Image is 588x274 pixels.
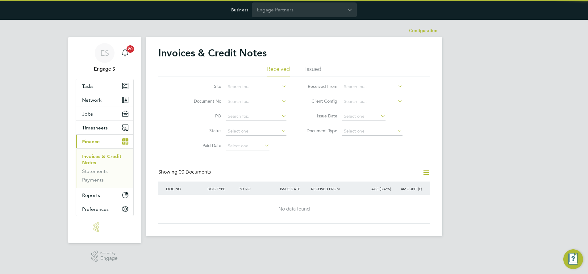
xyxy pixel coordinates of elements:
nav: Main navigation [68,37,141,243]
a: Invoices & Credit Notes [82,153,121,166]
label: Business [231,7,248,13]
button: Engage Resource Center [563,249,583,269]
button: Timesheets [76,121,133,134]
button: Finance [76,135,133,148]
input: Search for... [226,97,286,106]
input: Select one [226,127,286,136]
div: ISSUE DATE [278,182,310,196]
input: Search for... [342,97,402,106]
span: ES [100,49,109,57]
a: Powered byEngage [91,251,118,262]
label: Document No [186,98,221,104]
span: Engage S [76,65,134,73]
span: 00 Documents [179,169,211,175]
label: Status [186,128,221,133]
h2: Invoices & Credit Notes [158,47,267,59]
button: Network [76,93,133,107]
div: DOC NO [165,182,206,196]
input: Select one [226,142,269,150]
input: Search for... [226,112,286,121]
a: 20 [119,43,131,63]
div: RECEIVED FROM [310,182,361,196]
span: 20 [127,45,134,53]
a: Tasks [76,79,133,93]
li: Configuration [409,25,437,37]
input: Select one [342,112,386,121]
div: Finance [76,148,133,188]
a: Go to home page [76,222,134,232]
span: Finance [82,139,100,145]
div: DOC TYPE [206,182,237,196]
li: Issued [305,65,321,76]
label: PO [186,113,221,119]
label: Received From [302,84,337,89]
div: PO NO [237,182,278,196]
div: No data found [165,206,424,212]
span: Engage [100,256,118,261]
span: Preferences [82,206,109,212]
label: Paid Date [186,143,221,148]
span: Jobs [82,111,93,117]
div: AGE (DAYS) [361,182,393,196]
a: Payments [82,177,104,183]
span: Reports [82,192,100,198]
input: Search for... [342,83,402,91]
a: ESEngage S [76,43,134,73]
a: Statements [82,168,108,174]
div: AMOUNT (£) [393,182,424,196]
button: Jobs [76,107,133,121]
label: Issue Date [302,113,337,119]
input: Select one [342,127,402,136]
li: Received [267,65,290,76]
span: Tasks [82,83,94,89]
span: Powered by [100,251,118,256]
span: Timesheets [82,125,108,131]
label: Site [186,84,221,89]
div: Showing [158,169,212,175]
label: Document Type [302,128,337,133]
label: Client Config [302,98,337,104]
span: Network [82,97,102,103]
img: engage-logo-retina.png [94,222,116,232]
input: Search for... [226,83,286,91]
button: Reports [76,188,133,202]
button: Preferences [76,202,133,216]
